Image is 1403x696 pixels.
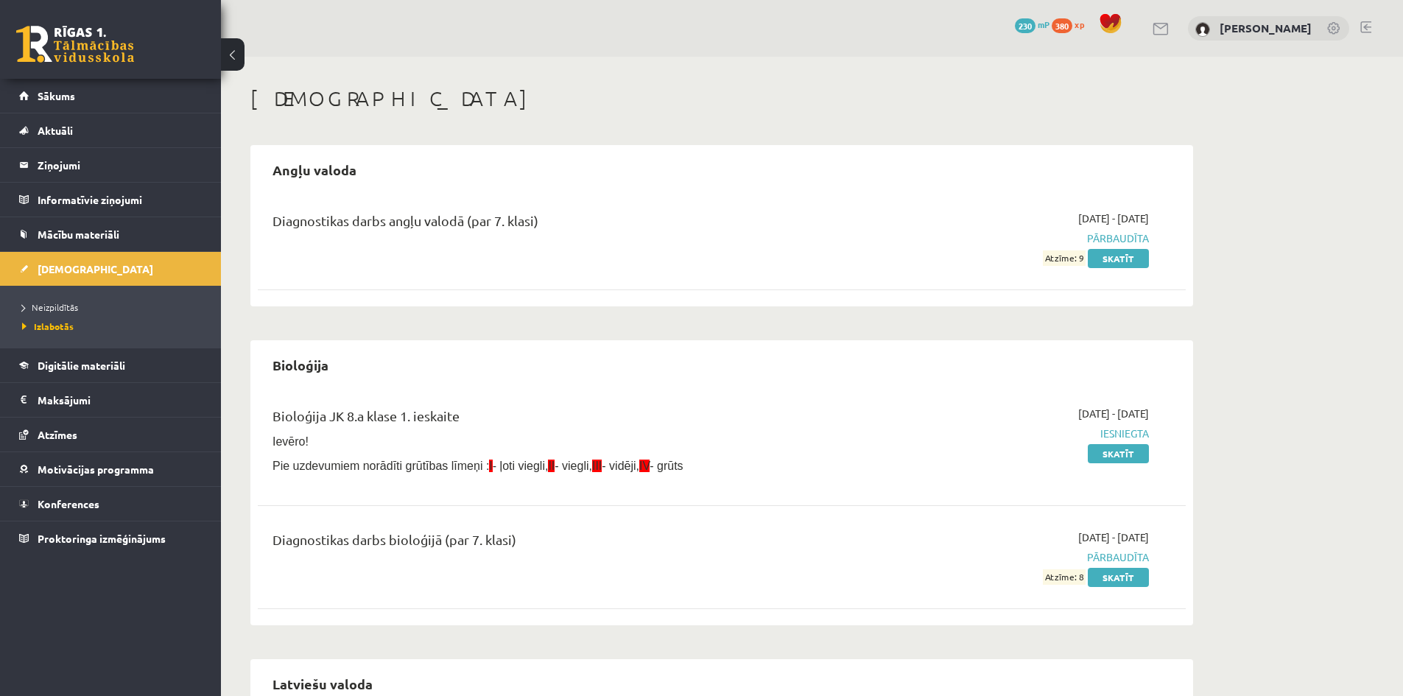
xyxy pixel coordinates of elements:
[19,217,203,251] a: Mācību materiāli
[1052,18,1072,33] span: 380
[38,383,203,417] legend: Maksājumi
[250,86,1193,111] h1: [DEMOGRAPHIC_DATA]
[258,348,343,382] h2: Bioloģija
[22,320,74,332] span: Izlabotās
[22,320,206,333] a: Izlabotās
[38,148,203,182] legend: Ziņojumi
[1088,249,1149,268] a: Skatīt
[19,113,203,147] a: Aktuāli
[272,406,849,433] div: Bioloģija JK 8.a klase 1. ieskaite
[38,89,75,102] span: Sākums
[1052,18,1091,30] a: 380 xp
[16,26,134,63] a: Rīgas 1. Tālmācības vidusskola
[19,452,203,486] a: Motivācijas programma
[592,460,602,472] span: III
[38,428,77,441] span: Atzīmes
[38,497,99,510] span: Konferences
[1078,530,1149,545] span: [DATE] - [DATE]
[639,460,650,472] span: IV
[1078,211,1149,226] span: [DATE] - [DATE]
[19,148,203,182] a: Ziņojumi
[1195,22,1210,37] img: Alina Ščerbicka
[1015,18,1049,30] a: 230 mP
[871,549,1149,565] span: Pārbaudīta
[871,426,1149,441] span: Iesniegta
[272,211,849,238] div: Diagnostikas darbs angļu valodā (par 7. klasi)
[19,348,203,382] a: Digitālie materiāli
[1220,21,1312,35] a: [PERSON_NAME]
[272,460,683,472] span: Pie uzdevumiem norādīti grūtības līmeņi : - ļoti viegli, - viegli, - vidēji, - grūts
[1043,569,1086,585] span: Atzīme: 8
[1078,406,1149,421] span: [DATE] - [DATE]
[38,359,125,372] span: Digitālie materiāli
[548,460,555,472] span: II
[19,252,203,286] a: [DEMOGRAPHIC_DATA]
[19,521,203,555] a: Proktoringa izmēģinājums
[258,152,371,187] h2: Angļu valoda
[38,124,73,137] span: Aktuāli
[38,228,119,241] span: Mācību materiāli
[22,301,78,313] span: Neizpildītās
[1088,444,1149,463] a: Skatīt
[871,231,1149,246] span: Pārbaudīta
[38,532,166,545] span: Proktoringa izmēģinājums
[1043,250,1086,266] span: Atzīme: 9
[38,463,154,476] span: Motivācijas programma
[1088,568,1149,587] a: Skatīt
[38,262,153,275] span: [DEMOGRAPHIC_DATA]
[272,435,309,448] span: Ievēro!
[272,530,849,557] div: Diagnostikas darbs bioloģijā (par 7. klasi)
[19,183,203,217] a: Informatīvie ziņojumi
[19,418,203,451] a: Atzīmes
[489,460,492,472] span: I
[1015,18,1035,33] span: 230
[1075,18,1084,30] span: xp
[1038,18,1049,30] span: mP
[22,300,206,314] a: Neizpildītās
[19,79,203,113] a: Sākums
[19,383,203,417] a: Maksājumi
[19,487,203,521] a: Konferences
[38,183,203,217] legend: Informatīvie ziņojumi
